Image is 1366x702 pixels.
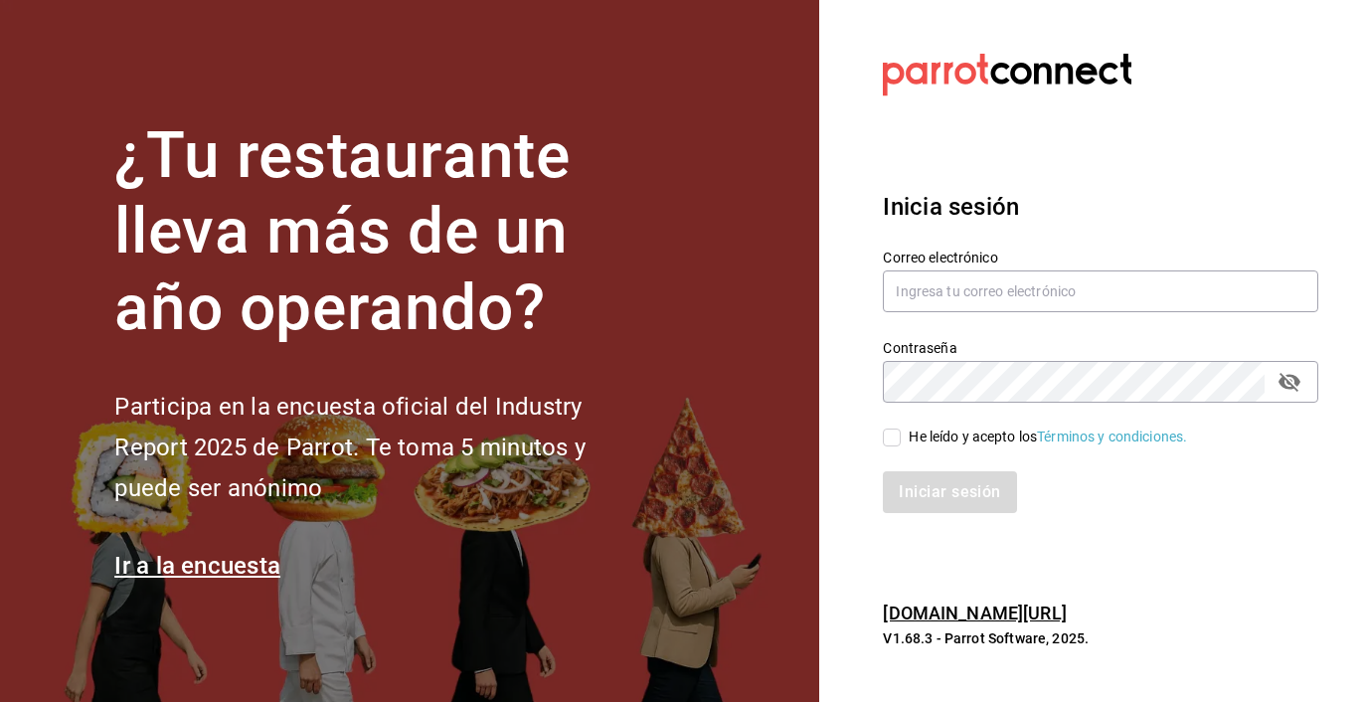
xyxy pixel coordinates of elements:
h2: Participa en la encuesta oficial del Industry Report 2025 de Parrot. Te toma 5 minutos y puede se... [114,387,651,508]
a: [DOMAIN_NAME][URL] [883,603,1066,623]
a: Ir a la encuesta [114,552,280,580]
a: Términos y condiciones. [1037,429,1187,444]
div: He leído y acepto los [909,427,1187,447]
p: V1.68.3 - Parrot Software, 2025. [883,628,1318,648]
button: passwordField [1273,365,1306,399]
h1: ¿Tu restaurante lleva más de un año operando? [114,118,651,347]
label: Contraseña [883,340,1318,354]
h3: Inicia sesión [883,189,1318,225]
input: Ingresa tu correo electrónico [883,270,1318,312]
label: Correo electrónico [883,250,1318,263]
